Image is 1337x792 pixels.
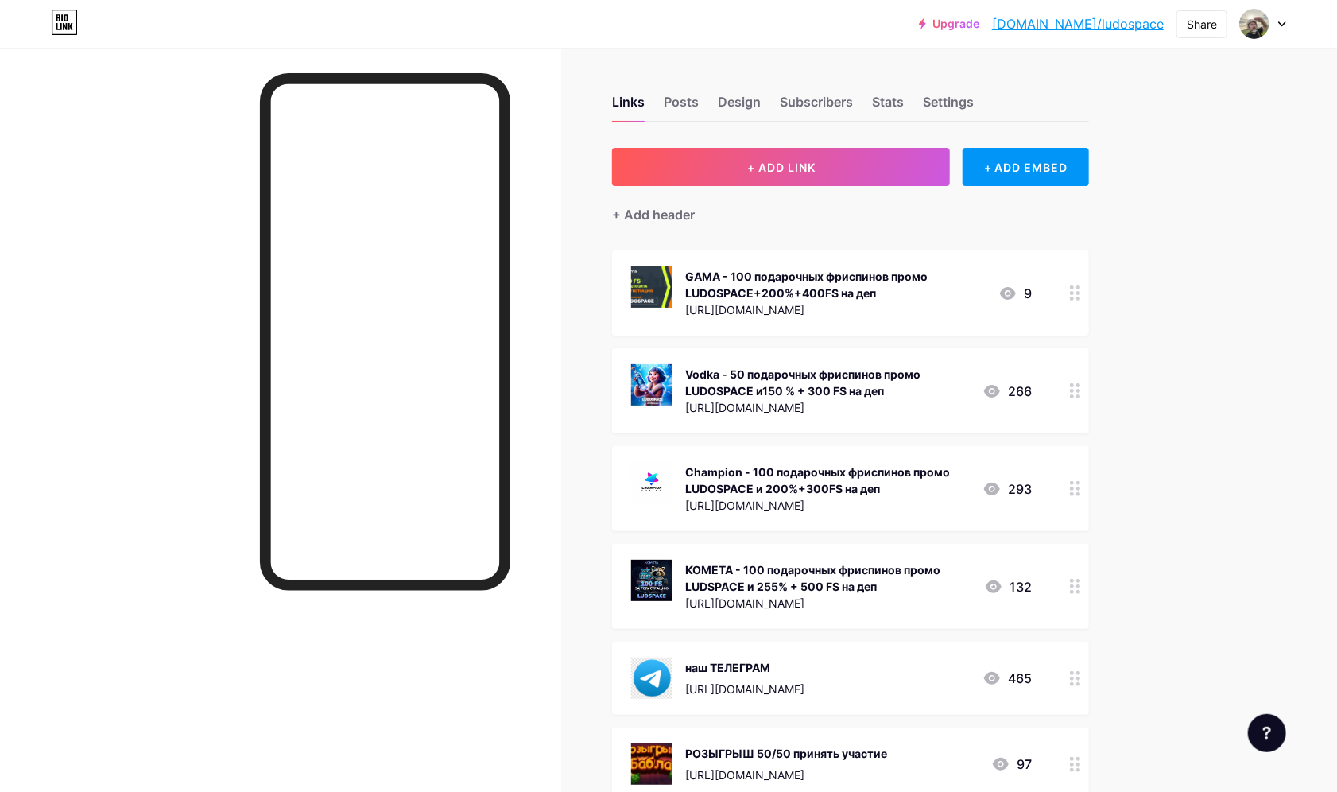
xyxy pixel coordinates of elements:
img: РОЗЫГРЫШ 50/50 принять участие [631,743,672,785]
div: Stats [872,92,904,121]
img: Champion - 100 подарочных фриспинов промо LUDOSPACE и 200%+300FS на деп [631,462,672,503]
img: ludospace [1239,9,1269,39]
div: [URL][DOMAIN_NAME] [685,399,970,416]
div: 97 [991,755,1032,774]
img: GAMA - 100 подарочных фриспинов промо LUDOSPACE+200%+400FS на деп [631,266,672,308]
img: наш ТЕЛЕГРАМ [631,658,672,699]
img: КОМЕТА - 100 подарочных фриспинов промо LUDSPACE и 255% + 500 FS на деп [631,560,672,601]
div: GAMA - 100 подарочных фриспинов промо LUDOSPACE+200%+400FS на деп [685,268,986,301]
div: [URL][DOMAIN_NAME] [685,595,971,611]
div: Subscribers [780,92,853,121]
div: 293 [982,479,1032,499]
button: + ADD LINK [612,148,950,186]
div: Champion - 100 подарочных фриспинов промо LUDOSPACE и 200%+300FS на деп [685,464,970,497]
div: 9 [998,284,1032,303]
div: Vodka - 50 подарочных фриспинов промо LUDOSPACE и150 % + 300 FS на деп [685,366,970,399]
div: Settings [923,92,974,121]
div: 465 [982,669,1032,688]
div: Posts [664,92,699,121]
div: [URL][DOMAIN_NAME] [685,497,970,514]
div: КОМЕТА - 100 подарочных фриспинов промо LUDSPACE и 255% + 500 FS на деп [685,561,971,595]
div: + Add header [612,205,695,224]
div: Links [612,92,645,121]
div: 132 [984,577,1032,596]
div: Share [1187,16,1217,33]
div: наш ТЕЛЕГРАМ [685,659,804,676]
img: Vodka - 50 подарочных фриспинов промо LUDOSPACE и150 % + 300 FS на деп [631,364,672,406]
div: 266 [982,382,1032,401]
a: [DOMAIN_NAME]/ludospace [992,14,1164,33]
a: Upgrade [919,17,979,30]
div: + ADD EMBED [963,148,1089,186]
span: + ADD LINK [747,161,816,174]
div: [URL][DOMAIN_NAME] [685,301,986,318]
div: Design [718,92,761,121]
div: [URL][DOMAIN_NAME] [685,681,804,697]
div: РОЗЫГРЫШ 50/50 принять участие [685,745,887,762]
div: [URL][DOMAIN_NAME] [685,767,887,783]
